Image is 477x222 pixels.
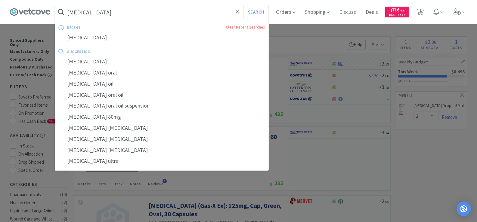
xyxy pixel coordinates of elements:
[55,5,268,19] input: Search by item, sku, manufacturer, ingredient, size...
[55,156,268,167] div: [MEDICAL_DATA] ultra
[55,123,268,134] div: [MEDICAL_DATA] [MEDICAL_DATA]
[389,14,405,17] span: Cash Back
[55,78,268,90] div: [MEDICAL_DATA] oil
[67,47,178,56] div: suggestion
[391,7,404,13] span: 716
[55,111,268,123] div: [MEDICAL_DATA] 80mg
[363,10,380,15] a: Deals
[55,145,268,156] div: [MEDICAL_DATA] [MEDICAL_DATA]
[67,23,153,32] div: recent
[457,202,471,216] div: Open Intercom Messenger
[55,90,268,101] div: [MEDICAL_DATA] oral oil
[55,67,268,78] div: [MEDICAL_DATA] oral
[226,25,265,30] a: Clear Recent Searches
[55,32,268,43] div: [MEDICAL_DATA]
[55,134,268,145] div: [MEDICAL_DATA] [MEDICAL_DATA]
[391,8,392,12] span: $
[55,100,268,111] div: [MEDICAL_DATA] oral oil suspension
[385,4,409,20] a: $716.62Cash Back
[243,5,268,19] button: Search
[337,10,358,15] a: Discuss
[414,10,426,16] a: 1
[399,8,404,12] span: . 62
[55,56,268,67] div: [MEDICAL_DATA]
